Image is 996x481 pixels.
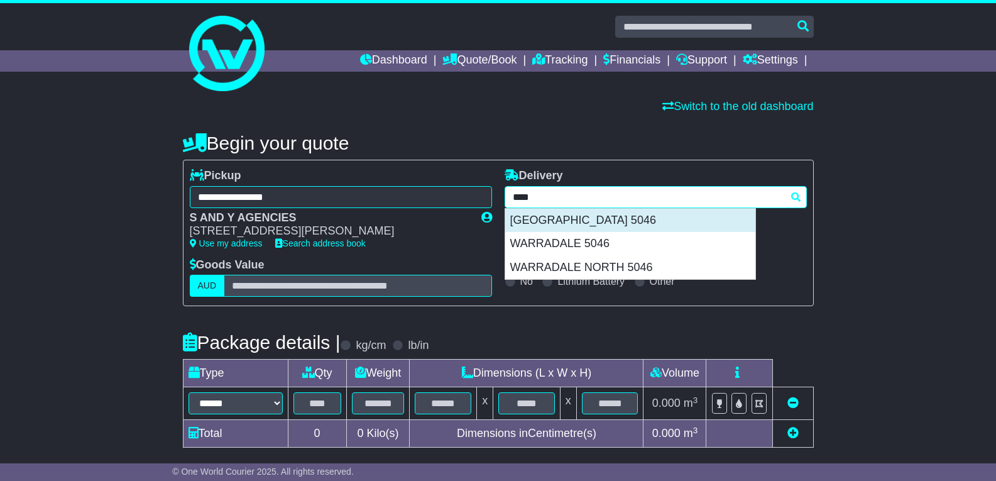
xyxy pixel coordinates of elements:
label: AUD [190,275,225,297]
a: Quote/Book [442,50,517,72]
label: Other [650,275,675,287]
label: Delivery [505,169,563,183]
a: Switch to the old dashboard [662,100,813,113]
div: WARRADALE NORTH 5046 [505,256,755,280]
h4: Package details | [183,332,341,353]
td: x [477,387,493,420]
h4: Begin your quote [183,133,814,153]
td: Dimensions in Centimetre(s) [410,420,643,448]
span: 0.000 [652,427,681,440]
a: Settings [743,50,798,72]
a: Remove this item [787,397,799,409]
a: Support [676,50,727,72]
label: Goods Value [190,258,265,272]
a: Use my address [190,238,263,248]
label: No [520,275,533,287]
td: Type [183,360,288,387]
div: [STREET_ADDRESS][PERSON_NAME] [190,224,469,238]
td: Dimensions (L x W x H) [410,360,643,387]
td: Volume [643,360,706,387]
td: x [560,387,576,420]
div: S AND Y AGENCIES [190,211,469,225]
a: Tracking [532,50,588,72]
td: Weight [346,360,410,387]
td: Total [183,420,288,448]
sup: 3 [693,426,698,435]
label: kg/cm [356,339,386,353]
span: 0 [357,427,363,440]
span: m [684,397,698,409]
a: Dashboard [360,50,427,72]
span: © One World Courier 2025. All rights reserved. [172,467,354,477]
div: [GEOGRAPHIC_DATA] 5046 [505,209,755,233]
a: Financials [603,50,660,72]
span: m [684,427,698,440]
a: Add new item [787,427,799,440]
label: Lithium Battery [557,275,625,287]
span: 0.000 [652,397,681,409]
td: 0 [288,420,346,448]
td: Qty [288,360,346,387]
sup: 3 [693,395,698,405]
div: WARRADALE 5046 [505,232,755,256]
label: Pickup [190,169,241,183]
td: Kilo(s) [346,420,410,448]
typeahead: Please provide city [505,186,807,208]
a: Search address book [275,238,366,248]
label: lb/in [408,339,429,353]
